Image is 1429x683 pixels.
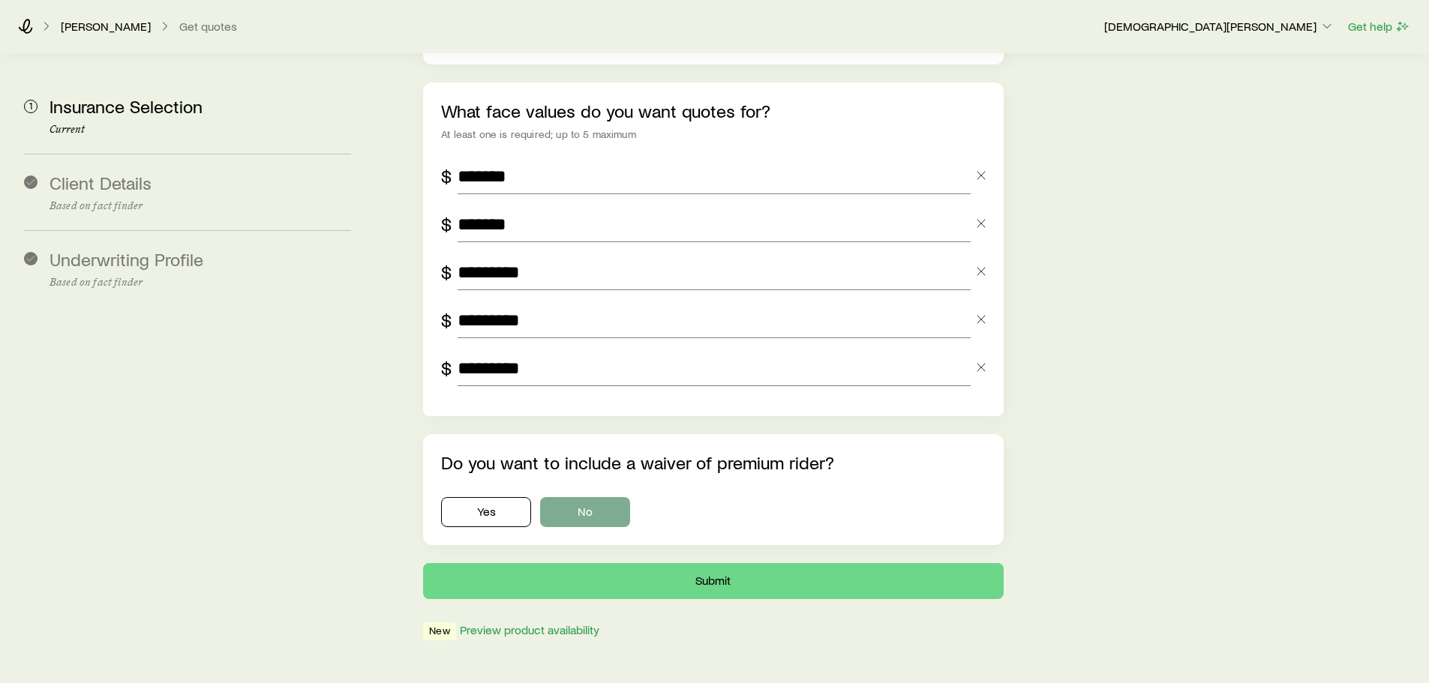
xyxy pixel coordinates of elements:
[50,95,203,117] span: Insurance Selection
[50,277,351,289] p: Based on fact finder
[429,625,449,640] span: New
[441,358,452,379] div: $
[441,128,985,140] div: At least one is required; up to 5 maximum
[24,100,38,113] span: 1
[50,200,351,212] p: Based on fact finder
[1104,19,1334,34] p: [DEMOGRAPHIC_DATA][PERSON_NAME]
[50,172,152,193] span: Client Details
[441,214,452,235] div: $
[1347,18,1411,35] button: Get help
[441,100,770,121] label: What face values do you want quotes for?
[441,452,985,473] p: Do you want to include a waiver of premium rider?
[459,623,600,637] button: Preview product availability
[423,563,1003,599] button: Submit
[60,19,152,34] a: [PERSON_NAME]
[179,19,238,34] button: Get quotes
[1103,18,1335,36] button: [DEMOGRAPHIC_DATA][PERSON_NAME]
[441,310,452,331] div: $
[50,124,351,136] p: Current
[441,166,452,187] div: $
[540,497,630,527] button: No
[441,497,531,527] button: Yes
[50,248,203,270] span: Underwriting Profile
[441,262,452,283] div: $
